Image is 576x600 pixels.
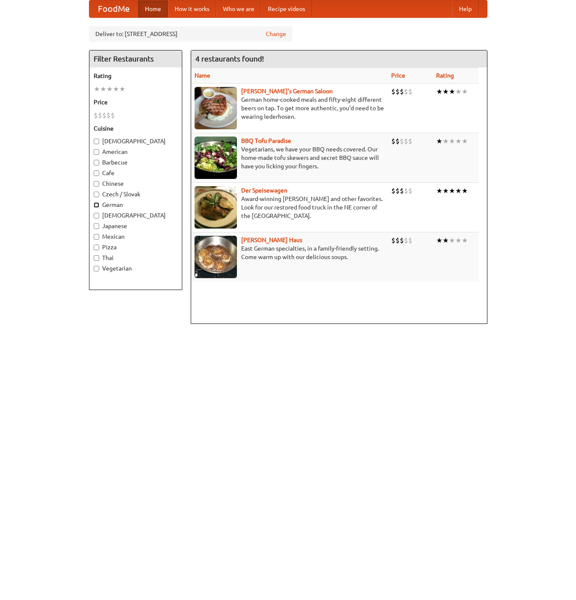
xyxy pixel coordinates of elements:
[241,237,302,243] a: [PERSON_NAME] Haus
[94,111,98,120] li: $
[94,211,178,220] label: [DEMOGRAPHIC_DATA]
[111,111,115,120] li: $
[94,160,99,165] input: Barbecue
[195,55,264,63] ng-pluralize: 4 restaurants found!
[241,137,291,144] a: BBQ Tofu Paradise
[106,111,111,120] li: $
[455,137,462,146] li: ★
[94,222,178,230] label: Japanese
[216,0,261,17] a: Who we are
[94,254,178,262] label: Thai
[94,169,178,177] label: Cafe
[241,187,287,194] a: Der Speisewagen
[195,95,384,121] p: German home-cooked meals and fifty-eight different beers on tap. To get more authentic, you'd nee...
[391,137,395,146] li: $
[404,137,408,146] li: $
[94,98,178,106] h5: Price
[455,186,462,195] li: ★
[436,72,454,79] a: Rating
[449,236,455,245] li: ★
[106,84,113,94] li: ★
[462,236,468,245] li: ★
[404,186,408,195] li: $
[94,201,178,209] label: German
[94,202,99,208] input: German
[89,0,138,17] a: FoodMe
[391,87,395,96] li: $
[98,111,102,120] li: $
[94,266,99,271] input: Vegetarian
[89,26,292,42] div: Deliver to: [STREET_ADDRESS]
[400,236,404,245] li: $
[395,186,400,195] li: $
[94,149,99,155] input: American
[452,0,479,17] a: Help
[94,181,99,187] input: Chinese
[266,30,286,38] a: Change
[442,137,449,146] li: ★
[195,186,237,229] img: speisewagen.jpg
[102,111,106,120] li: $
[94,190,178,198] label: Czech / Slovak
[195,236,237,278] img: kohlhaus.jpg
[442,87,449,96] li: ★
[436,236,442,245] li: ★
[408,236,412,245] li: $
[395,87,400,96] li: $
[455,236,462,245] li: ★
[449,186,455,195] li: ★
[138,0,168,17] a: Home
[195,137,237,179] img: tofuparadise.jpg
[442,236,449,245] li: ★
[195,145,384,170] p: Vegetarians, we have your BBQ needs covered. Our home-made tofu skewers and secret BBQ sauce will...
[94,137,178,145] label: [DEMOGRAPHIC_DATA]
[395,236,400,245] li: $
[408,87,412,96] li: $
[391,236,395,245] li: $
[94,84,100,94] li: ★
[94,158,178,167] label: Barbecue
[94,170,99,176] input: Cafe
[408,137,412,146] li: $
[94,72,178,80] h5: Rating
[94,243,178,251] label: Pizza
[94,234,99,240] input: Mexican
[94,139,99,144] input: [DEMOGRAPHIC_DATA]
[100,84,106,94] li: ★
[168,0,216,17] a: How it works
[94,223,99,229] input: Japanese
[89,50,182,67] h4: Filter Restaurants
[404,87,408,96] li: $
[195,87,237,129] img: esthers.jpg
[261,0,312,17] a: Recipe videos
[408,186,412,195] li: $
[119,84,125,94] li: ★
[400,87,404,96] li: $
[94,124,178,133] h5: Cuisine
[241,88,333,95] a: [PERSON_NAME]'s German Saloon
[462,137,468,146] li: ★
[400,137,404,146] li: $
[94,232,178,241] label: Mexican
[462,186,468,195] li: ★
[195,195,384,220] p: Award-winning [PERSON_NAME] and other favorites. Look for our restored food truck in the NE corne...
[442,186,449,195] li: ★
[94,255,99,261] input: Thai
[94,213,99,218] input: [DEMOGRAPHIC_DATA]
[94,179,178,188] label: Chinese
[195,72,210,79] a: Name
[195,244,384,261] p: East German specialties, in a family-friendly setting. Come warm up with our delicious soups.
[449,137,455,146] li: ★
[113,84,119,94] li: ★
[436,186,442,195] li: ★
[449,87,455,96] li: ★
[462,87,468,96] li: ★
[395,137,400,146] li: $
[94,148,178,156] label: American
[391,186,395,195] li: $
[436,137,442,146] li: ★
